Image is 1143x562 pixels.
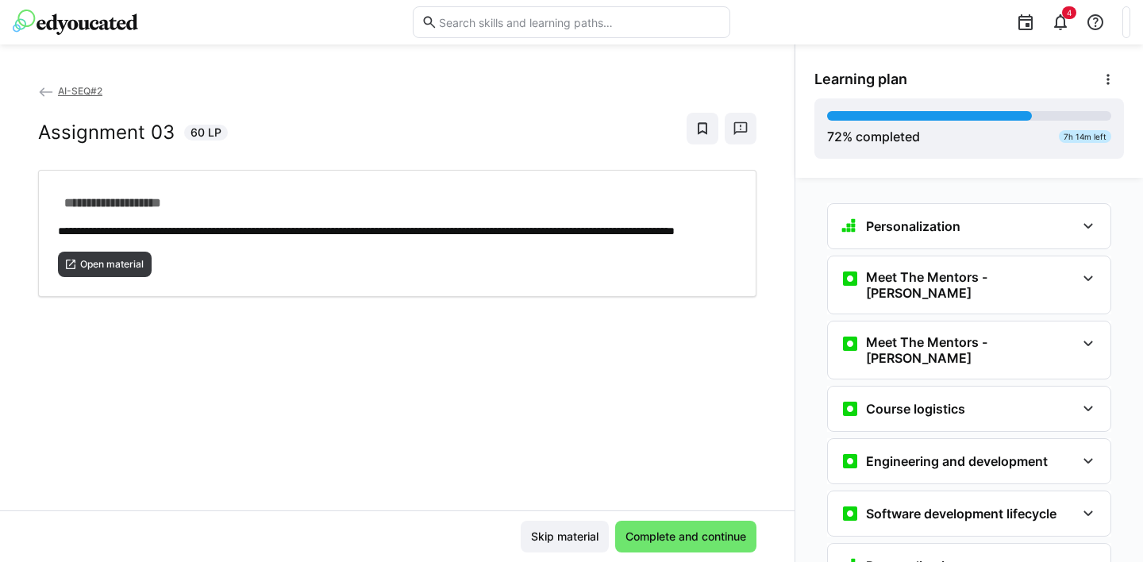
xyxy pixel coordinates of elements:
button: Open material [58,252,152,277]
span: AI-SEQ#2 [58,85,102,97]
span: Learning plan [814,71,907,88]
h3: Software development lifecycle [866,506,1056,522]
h3: Meet The Mentors - [PERSON_NAME] [866,334,1076,366]
span: Open material [79,258,145,271]
h2: Assignment 03 [38,121,175,144]
div: % completed [827,127,920,146]
h3: Meet The Mentors - [PERSON_NAME] [866,269,1076,301]
a: AI-SEQ#2 [38,85,102,97]
h3: Course logistics [866,401,965,417]
span: 4 [1067,8,1072,17]
button: Complete and continue [615,521,756,552]
input: Search skills and learning paths… [437,15,722,29]
span: Complete and continue [623,529,749,545]
span: 72 [827,129,842,144]
button: Skip material [521,521,609,552]
span: 60 LP [190,125,221,140]
span: Skip material [529,529,601,545]
div: 7h 14m left [1059,130,1111,143]
h3: Personalization [866,218,960,234]
h3: Engineering and development [866,453,1048,469]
